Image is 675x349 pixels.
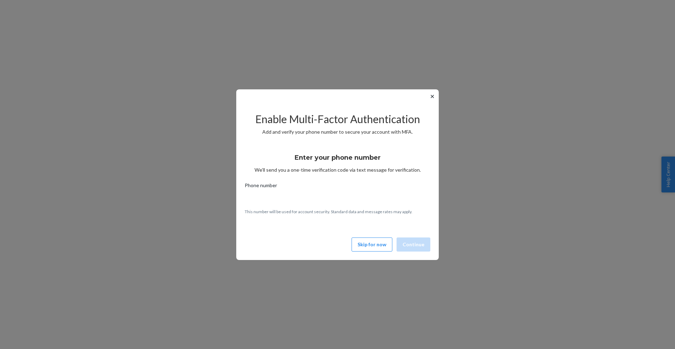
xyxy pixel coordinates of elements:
[295,153,381,162] h3: Enter your phone number
[245,147,430,173] div: We’ll send you a one-time verification code via text message for verification.
[352,237,392,252] button: Skip for now
[245,209,430,215] p: This number will be used for account security. Standard data and message rates may apply.
[245,128,430,135] p: Add and verify your phone number to secure your account with MFA.
[397,237,430,252] button: Continue
[245,182,277,192] span: Phone number
[429,92,436,101] button: ✕
[245,113,430,125] h2: Enable Multi-Factor Authentication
